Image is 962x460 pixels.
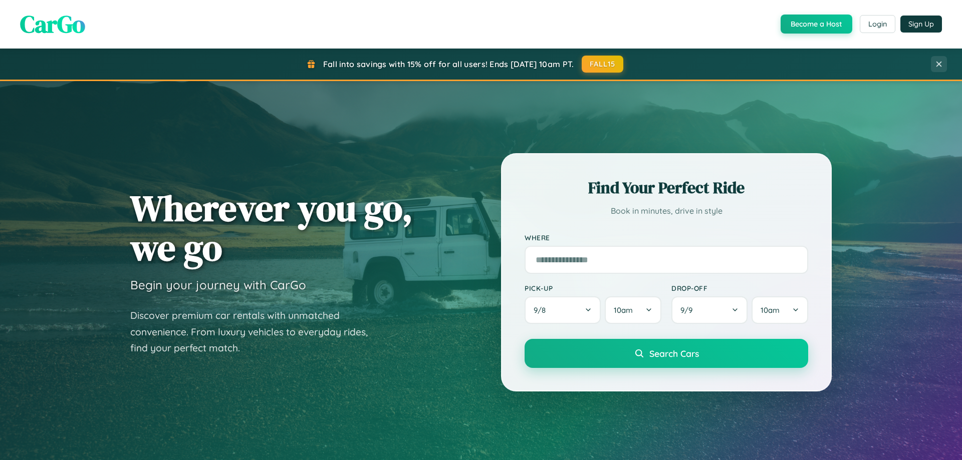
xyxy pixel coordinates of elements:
[323,59,574,69] span: Fall into savings with 15% off for all users! Ends [DATE] 10am PT.
[671,284,808,292] label: Drop-off
[752,296,808,324] button: 10am
[20,8,85,41] span: CarGo
[525,339,808,368] button: Search Cars
[130,188,413,267] h1: Wherever you go, we go
[130,277,306,292] h3: Begin your journey with CarGo
[525,233,808,242] label: Where
[525,177,808,199] h2: Find Your Perfect Ride
[534,305,551,315] span: 9 / 8
[605,296,661,324] button: 10am
[582,56,624,73] button: FALL15
[525,204,808,218] p: Book in minutes, drive in style
[781,15,852,34] button: Become a Host
[649,348,699,359] span: Search Cars
[525,296,601,324] button: 9/8
[680,305,697,315] span: 9 / 9
[900,16,942,33] button: Sign Up
[860,15,895,33] button: Login
[671,296,748,324] button: 9/9
[525,284,661,292] label: Pick-up
[130,307,381,356] p: Discover premium car rentals with unmatched convenience. From luxury vehicles to everyday rides, ...
[761,305,780,315] span: 10am
[614,305,633,315] span: 10am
